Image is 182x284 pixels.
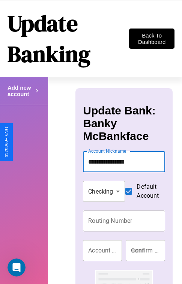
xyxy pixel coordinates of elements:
div: Give Feedback [4,127,9,157]
iframe: Intercom live chat [8,258,26,276]
h1: Update Banking [8,8,129,69]
span: Default Account [137,182,159,200]
label: Account Nickname [88,148,126,154]
button: Back To Dashboard [129,29,174,49]
h4: Add new account [8,84,34,97]
div: Checking [83,181,125,202]
h3: Update Bank: Banky McBankface [83,104,165,143]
